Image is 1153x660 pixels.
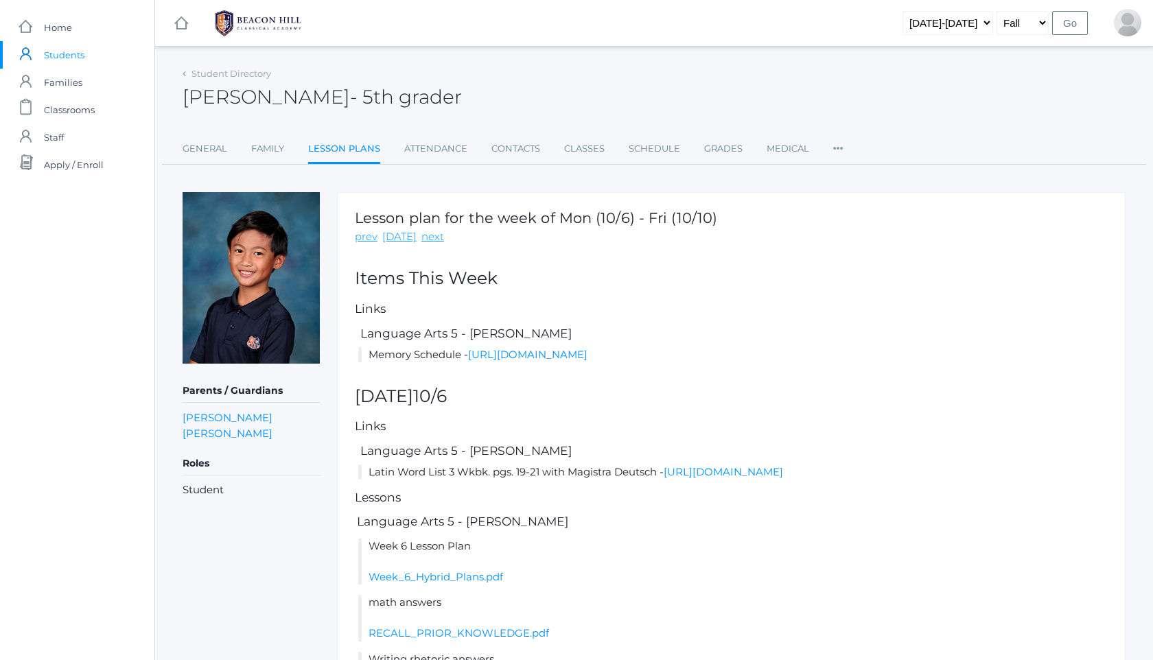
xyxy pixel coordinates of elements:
[207,6,310,40] img: 1_BHCALogos-05.png
[358,327,1108,340] h5: Language Arts 5 - [PERSON_NAME]
[358,445,1108,458] h5: Language Arts 5 - [PERSON_NAME]
[491,135,540,163] a: Contacts
[44,69,82,96] span: Families
[382,229,417,245] a: [DATE]
[421,229,444,245] a: next
[1114,9,1141,36] div: Lew Soratorio
[468,348,587,361] a: [URL][DOMAIN_NAME]
[355,491,1108,504] h5: Lessons
[44,14,72,41] span: Home
[704,135,743,163] a: Grades
[358,539,1108,585] li: Week 6 Lesson Plan
[404,135,467,163] a: Attendance
[183,410,272,425] a: [PERSON_NAME]
[183,482,320,498] li: Student
[44,96,95,123] span: Classrooms
[44,41,84,69] span: Students
[629,135,680,163] a: Schedule
[183,452,320,475] h5: Roles
[564,135,605,163] a: Classes
[355,515,1108,528] h5: Language Arts 5 - [PERSON_NAME]
[355,269,1108,288] h2: Items This Week
[355,387,1108,406] h2: [DATE]
[767,135,809,163] a: Medical
[358,347,1108,363] li: Memory Schedule -
[355,229,377,245] a: prev
[44,151,104,178] span: Apply / Enroll
[191,68,271,79] a: Student Directory
[251,135,284,163] a: Family
[44,123,64,151] span: Staff
[413,386,447,406] span: 10/6
[355,303,1108,316] h5: Links
[350,85,462,108] span: - 5th grader
[358,595,1108,641] li: math answers
[355,210,717,226] h1: Lesson plan for the week of Mon (10/6) - Fri (10/10)
[358,464,1108,480] li: Latin Word List 3 Wkbk. pgs. 19-21 with Magistra Deutsch -
[1052,11,1088,35] input: Go
[183,192,320,364] img: Matteo Soratorio
[308,135,380,165] a: Lesson Plans
[183,425,272,441] a: [PERSON_NAME]
[183,86,462,108] h2: [PERSON_NAME]
[369,570,503,583] a: Week_6_Hybrid_Plans.pdf
[664,465,783,478] a: [URL][DOMAIN_NAME]
[355,420,1108,433] h5: Links
[183,379,320,403] h5: Parents / Guardians
[369,626,549,639] a: RECALL_PRIOR_KNOWLEDGE.pdf
[183,135,227,163] a: General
